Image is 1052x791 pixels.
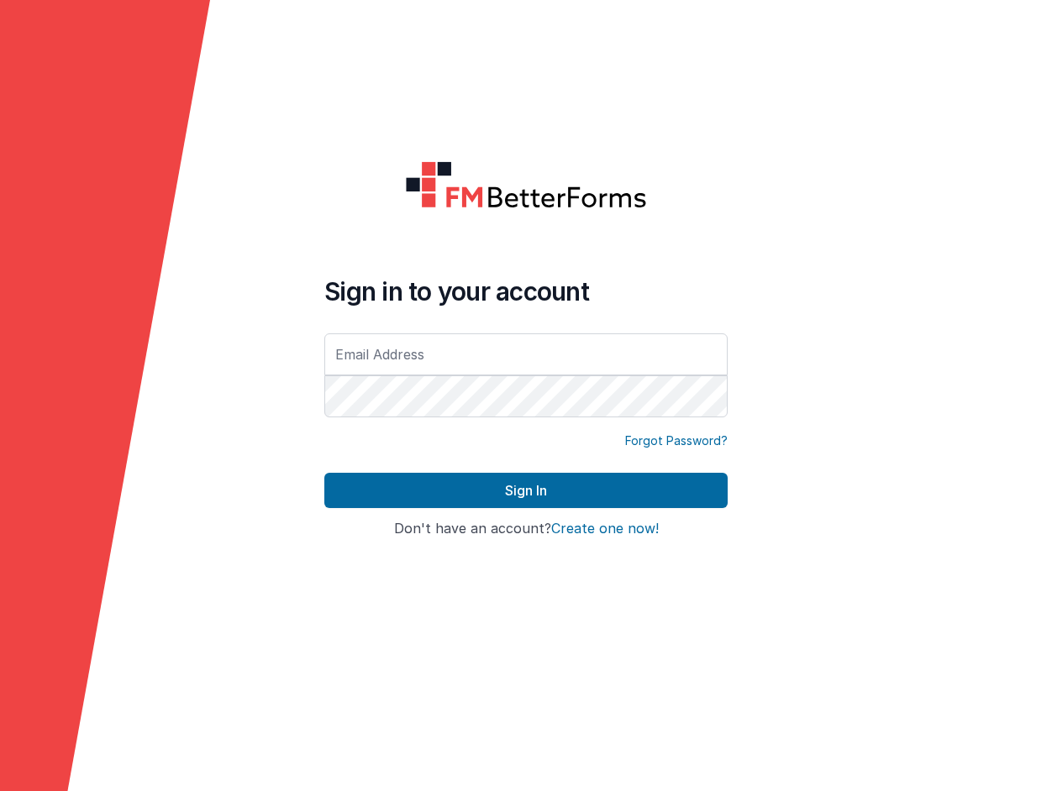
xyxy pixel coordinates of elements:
button: Sign In [324,473,728,508]
button: Create one now! [551,521,659,537]
h4: Sign in to your account [324,276,728,306]
a: Forgot Password? [625,432,728,449]
input: Email Address [324,333,728,375]
h4: Don't have an account? [324,521,728,537]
